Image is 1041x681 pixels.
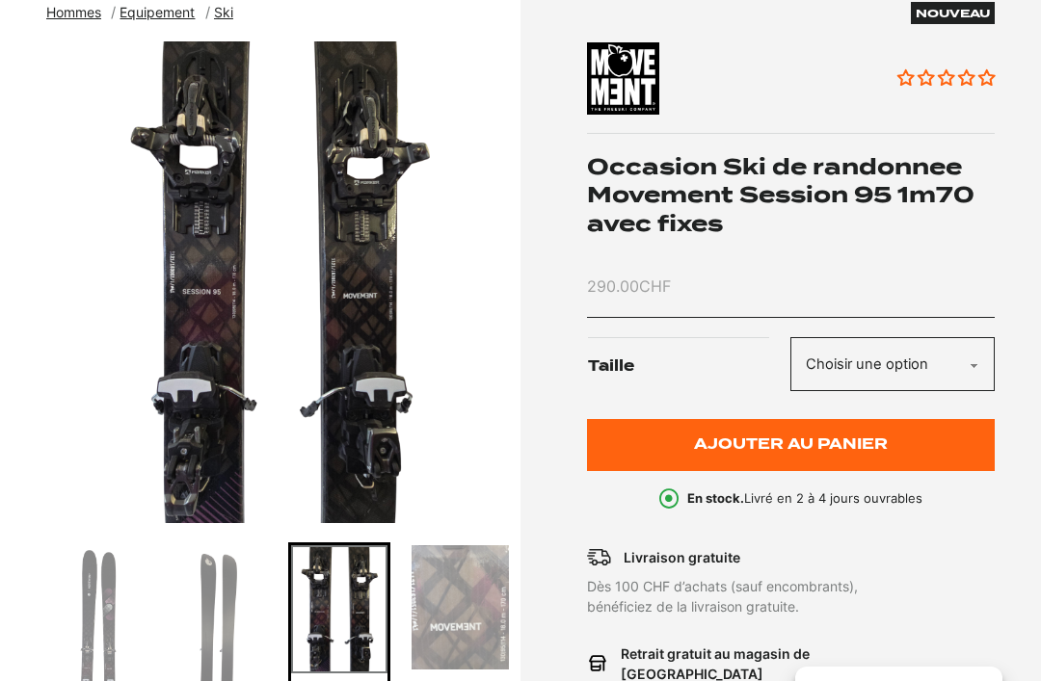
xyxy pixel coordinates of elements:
p: Livraison gratuite [624,547,740,567]
span: Equipement [120,4,195,20]
span: Ajouter au panier [694,436,888,453]
nav: breadcrumbs [46,2,244,23]
span: Nouveau [916,6,990,20]
span: Ski [214,4,233,20]
span: Hommes [46,4,101,20]
button: Ajouter au panier [587,419,995,471]
p: Livré en 2 à 4 jours ouvrables [687,489,922,509]
b: En stock. [687,490,744,506]
h1: Occasion Ski de randonnee Movement Session 95 1m70 avec fixes [587,152,995,237]
label: Taille [588,337,790,395]
bdi: 290.00 [587,276,671,296]
a: Ski [214,4,244,20]
a: Hommes [46,4,112,20]
p: Dès 100 CHF d’achats (sauf encombrants), bénéficiez de la livraison gratuite. [587,576,914,616]
span: CHF [639,276,671,296]
a: Equipement [120,4,205,20]
div: 3 of 4 [46,41,512,523]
